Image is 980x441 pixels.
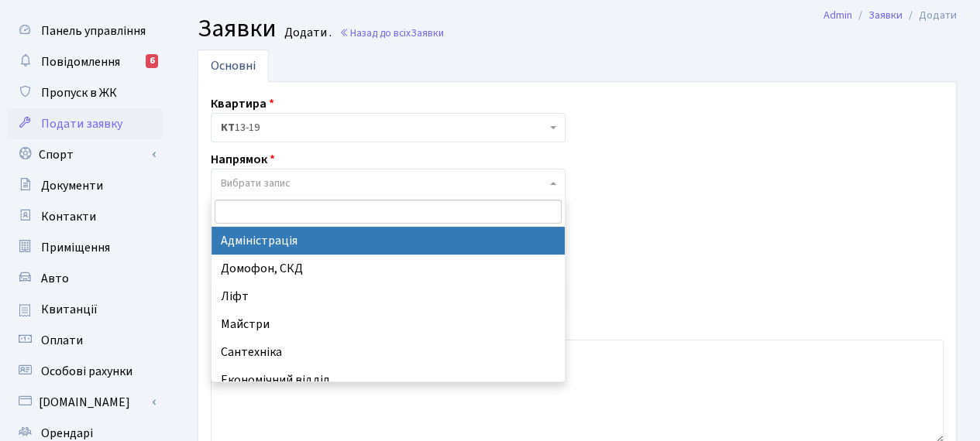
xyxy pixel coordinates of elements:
b: КТ [221,120,235,135]
li: Сантехніка [211,338,565,366]
a: Admin [824,7,852,23]
li: Майстри [211,310,565,338]
a: Контакти [8,201,163,232]
span: Авто [41,270,69,287]
li: Ліфт [211,282,565,310]
a: Квитанції [8,294,163,325]
div: 6 [146,54,158,68]
span: Приміщення [41,239,110,256]
span: Квитанції [41,301,98,318]
li: Економічний відділ [211,366,565,394]
label: Напрямок [211,150,275,169]
li: Домофон, СКД [211,255,565,282]
span: Документи [41,177,103,194]
label: Квартира [211,94,274,113]
a: Спорт [8,139,163,170]
a: Повідомлення6 [8,46,163,77]
li: Адміністрація [211,227,565,255]
a: Особові рахунки [8,356,163,387]
a: Основні [198,50,269,82]
span: Повідомлення [41,53,120,70]
span: Контакти [41,208,96,225]
a: Приміщення [8,232,163,263]
span: Вибрати запис [221,176,291,191]
a: Подати заявку [8,108,163,139]
a: Панель управління [8,15,163,46]
a: Оплати [8,325,163,356]
span: Оплати [41,332,83,349]
a: Пропуск в ЖК [8,77,163,108]
span: Заявки [198,11,277,46]
a: Назад до всіхЗаявки [339,26,444,40]
li: Додати [903,7,957,24]
span: Заявки [411,26,444,40]
a: [DOMAIN_NAME] [8,387,163,418]
span: Панель управління [41,22,146,39]
small: Додати . [281,26,332,40]
span: Пропуск в ЖК [41,84,117,101]
a: Авто [8,263,163,294]
span: Особові рахунки [41,363,132,380]
span: <b>КТ</b>&nbsp;&nbsp;&nbsp;&nbsp;13-19 [221,120,546,135]
span: <b>КТ</b>&nbsp;&nbsp;&nbsp;&nbsp;13-19 [211,113,566,142]
a: Заявки [868,7,903,23]
a: Документи [8,170,163,201]
span: Подати заявку [41,115,122,132]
